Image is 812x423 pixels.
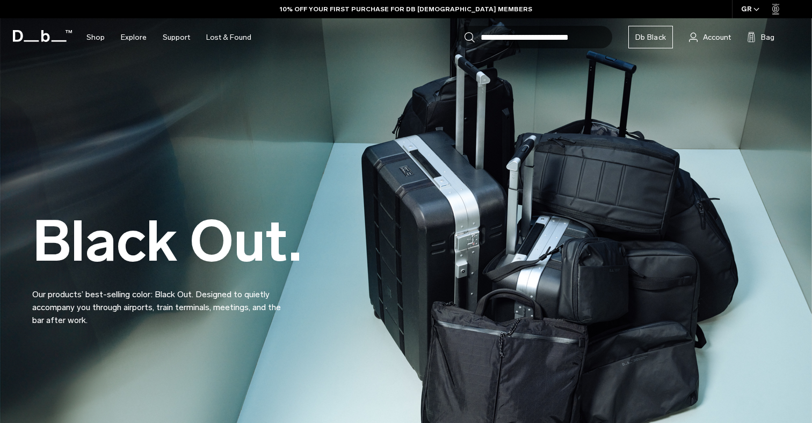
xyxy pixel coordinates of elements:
[703,32,731,43] span: Account
[32,213,302,270] h2: Black Out.
[689,31,731,44] a: Account
[280,4,532,14] a: 10% OFF YOUR FIRST PURCHASE FOR DB [DEMOGRAPHIC_DATA] MEMBERS
[761,32,774,43] span: Bag
[206,18,251,56] a: Lost & Found
[747,31,774,44] button: Bag
[78,18,259,56] nav: Main Navigation
[628,26,673,48] a: Db Black
[86,18,105,56] a: Shop
[163,18,190,56] a: Support
[121,18,147,56] a: Explore
[32,275,290,327] p: Our products’ best-selling color: Black Out. Designed to quietly accompany you through airports, ...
